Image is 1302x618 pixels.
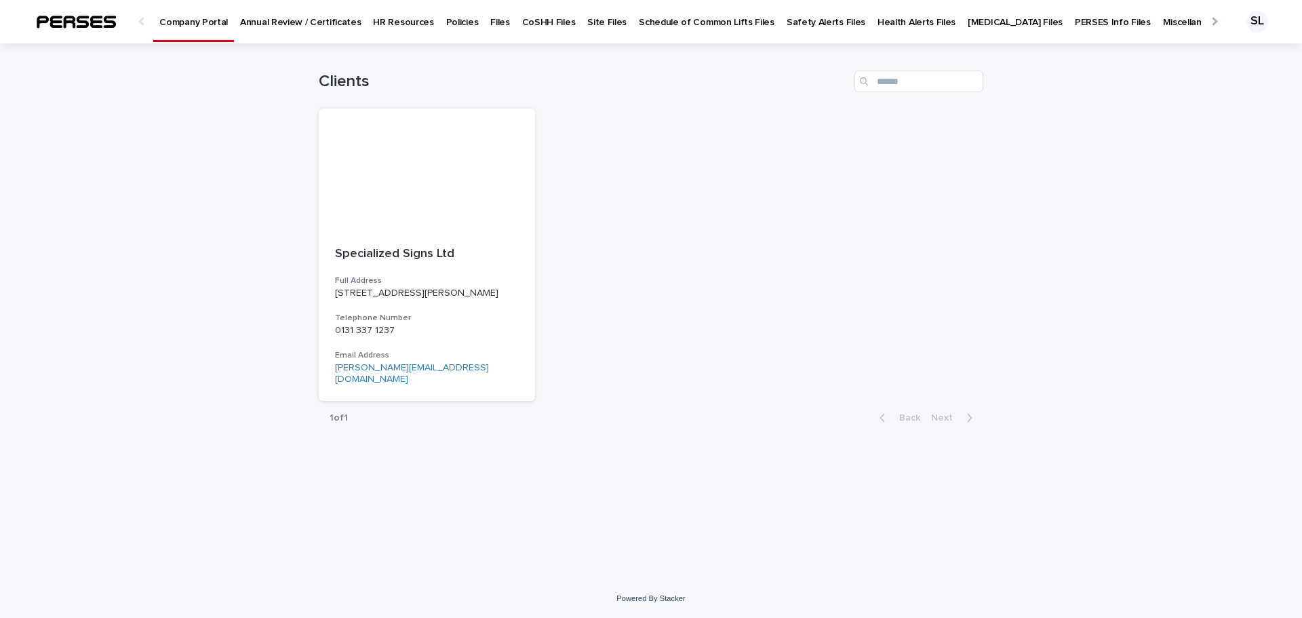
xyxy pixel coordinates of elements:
[869,412,926,424] button: Back
[27,8,125,35] img: tSkXltGzRgGXHrgo7SoP
[335,247,519,262] p: Specialized Signs Ltd
[926,412,983,424] button: Next
[931,413,961,423] span: Next
[319,402,359,435] p: 1 of 1
[335,275,519,286] h3: Full Address
[616,594,685,602] a: Powered By Stacker
[335,313,519,324] h3: Telephone Number
[335,326,395,335] a: 0131 337 1237
[335,350,519,361] h3: Email Address
[319,109,535,401] a: Specialized Signs LtdFull Address[STREET_ADDRESS][PERSON_NAME]Telephone Number0131 337 1237Email ...
[335,288,498,298] span: [STREET_ADDRESS][PERSON_NAME]
[319,72,849,92] h1: Clients
[1246,11,1268,33] div: SL
[335,363,489,384] a: [PERSON_NAME][EMAIL_ADDRESS][DOMAIN_NAME]
[854,71,983,92] input: Search
[891,413,920,423] span: Back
